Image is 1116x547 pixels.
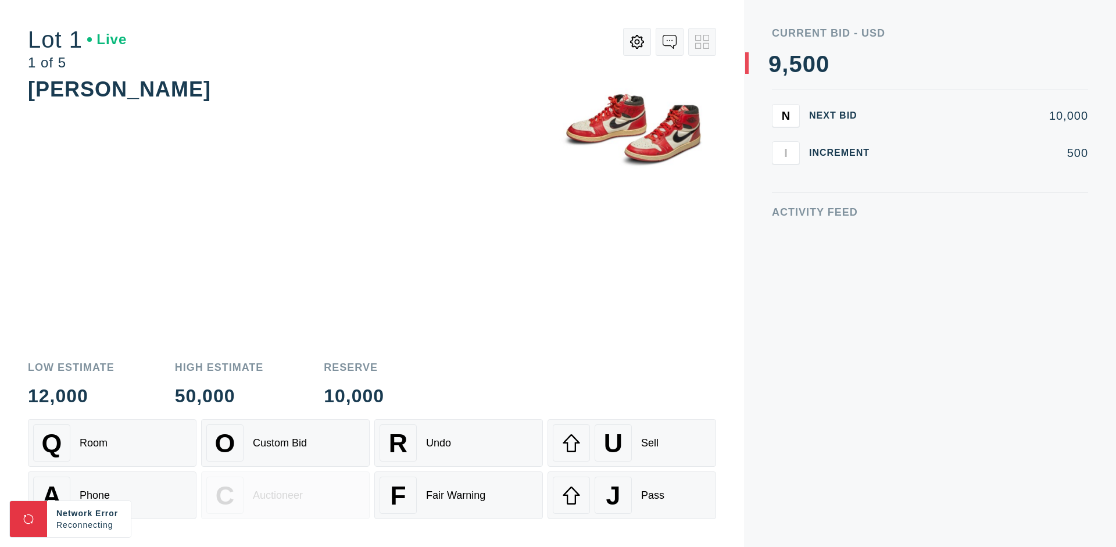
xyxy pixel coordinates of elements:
[324,387,384,405] div: 10,000
[216,481,234,510] span: C
[772,104,800,127] button: N
[389,428,407,458] span: R
[56,519,121,531] div: Reconnecting
[201,471,370,519] button: CAuctioneer
[390,481,406,510] span: F
[253,489,303,502] div: Auctioneer
[80,489,110,502] div: Phone
[782,109,790,122] span: N
[116,520,119,530] span: .
[816,52,829,76] div: 0
[28,362,115,373] div: Low Estimate
[784,146,788,159] span: I
[772,207,1088,217] div: Activity Feed
[809,111,879,120] div: Next Bid
[175,362,264,373] div: High Estimate
[604,428,623,458] span: U
[789,52,802,76] div: 5
[113,520,116,530] span: .
[803,52,816,76] div: 0
[28,419,196,467] button: QRoom
[87,33,127,47] div: Live
[782,52,789,285] div: ,
[28,387,115,405] div: 12,000
[42,481,61,510] span: A
[28,471,196,519] button: APhone
[641,437,659,449] div: Sell
[548,471,716,519] button: JPass
[606,481,620,510] span: J
[201,419,370,467] button: OCustom Bid
[28,56,127,70] div: 1 of 5
[809,148,879,158] div: Increment
[768,52,782,76] div: 9
[772,141,800,165] button: I
[28,77,211,101] div: [PERSON_NAME]
[426,437,451,449] div: Undo
[426,489,485,502] div: Fair Warning
[641,489,664,502] div: Pass
[253,437,307,449] div: Custom Bid
[772,28,1088,38] div: Current Bid - USD
[215,428,235,458] span: O
[175,387,264,405] div: 50,000
[80,437,108,449] div: Room
[324,362,384,373] div: Reserve
[56,507,121,519] div: Network Error
[888,147,1088,159] div: 500
[374,471,543,519] button: FFair Warning
[548,419,716,467] button: USell
[28,28,127,51] div: Lot 1
[42,428,62,458] span: Q
[374,419,543,467] button: RUndo
[888,110,1088,121] div: 10,000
